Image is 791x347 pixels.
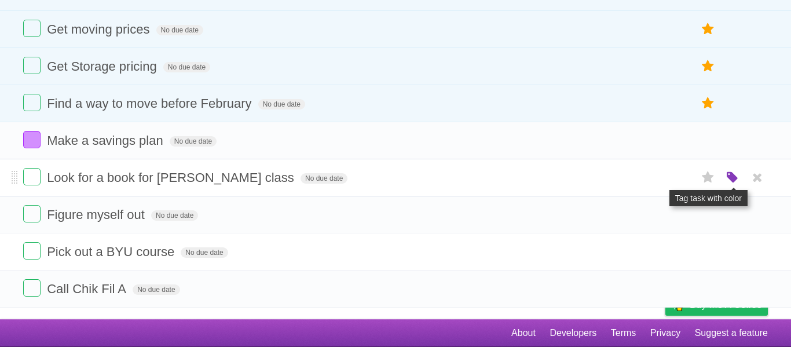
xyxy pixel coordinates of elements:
span: Pick out a BYU course [47,244,177,259]
label: Done [23,279,41,297]
a: Developers [550,322,596,344]
label: Done [23,205,41,222]
span: No due date [301,173,347,184]
label: Star task [697,20,719,39]
span: Call Chik Fil A [47,282,129,296]
label: Done [23,131,41,148]
a: About [511,322,536,344]
span: Figure myself out [47,207,148,222]
a: Terms [611,322,636,344]
span: Get moving prices [47,22,152,36]
label: Star task [697,168,719,187]
span: No due date [156,25,203,35]
label: Star task [697,94,719,113]
span: Find a way to move before February [47,96,254,111]
span: Make a savings plan [47,133,166,148]
label: Done [23,57,41,74]
label: Done [23,20,41,37]
span: Get Storage pricing [47,59,160,74]
span: No due date [170,136,217,147]
span: No due date [258,99,305,109]
label: Done [23,168,41,185]
a: Suggest a feature [695,322,768,344]
span: Buy me a coffee [690,295,762,315]
span: No due date [133,284,180,295]
label: Done [23,242,41,260]
span: No due date [151,210,198,221]
span: Look for a book for [PERSON_NAME] class [47,170,297,185]
label: Star task [697,57,719,76]
a: Privacy [650,322,680,344]
label: Done [23,94,41,111]
span: No due date [181,247,228,258]
span: No due date [163,62,210,72]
